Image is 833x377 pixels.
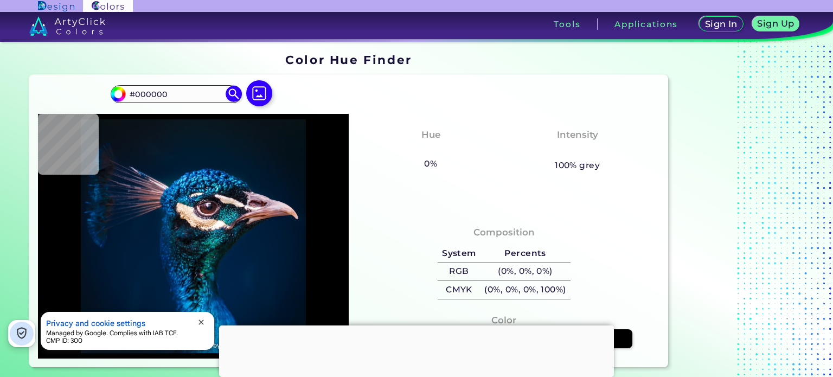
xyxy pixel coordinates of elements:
[480,245,571,263] h5: Percents
[413,144,449,157] h3: None
[701,17,741,31] a: Sign In
[554,20,580,28] h3: Tools
[29,16,106,36] img: logo_artyclick_colors_white.svg
[559,144,595,157] h3: None
[43,119,343,354] img: img_pavlin.jpg
[438,281,480,299] h5: CMYK
[126,87,227,101] input: type color..
[754,17,797,31] a: Sign Up
[38,1,74,11] img: ArtyClick Design logo
[707,20,736,28] h5: Sign In
[759,20,793,28] h5: Sign Up
[420,157,441,171] h5: 0%
[555,158,600,172] h5: 100% grey
[421,127,440,143] h4: Hue
[557,127,598,143] h4: Intensity
[438,263,480,280] h5: RGB
[438,245,480,263] h5: System
[672,49,808,372] iframe: Advertisement
[480,263,571,280] h5: (0%, 0%, 0%)
[480,281,571,299] h5: (0%, 0%, 0%, 100%)
[246,80,272,106] img: icon picture
[226,86,242,102] img: icon search
[473,225,535,240] h4: Composition
[219,325,614,374] iframe: Advertisement
[285,52,412,68] h1: Color Hue Finder
[614,20,678,28] h3: Applications
[491,312,516,328] h4: Color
